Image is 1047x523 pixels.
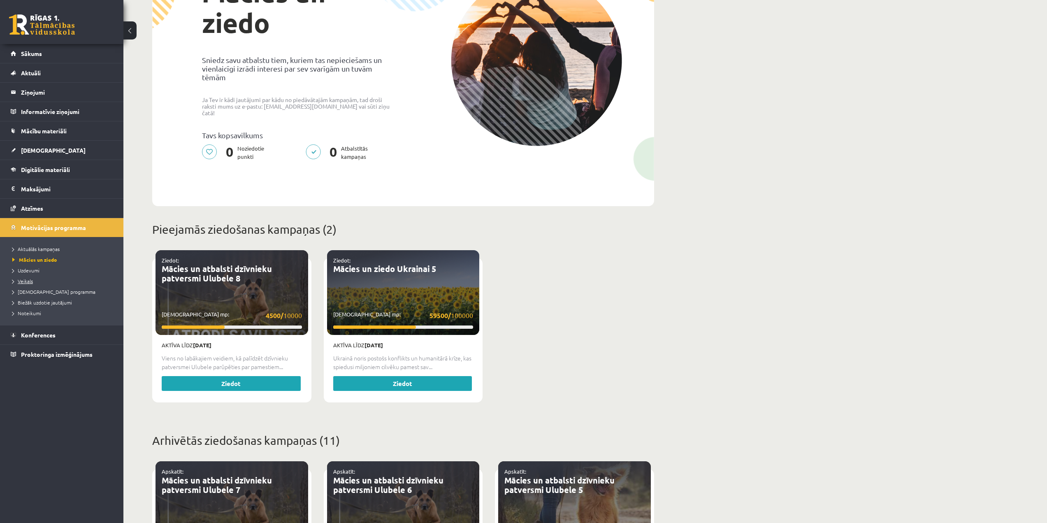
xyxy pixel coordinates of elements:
span: Aktuāli [21,69,41,77]
a: [DEMOGRAPHIC_DATA] programma [12,288,115,295]
a: Informatīvie ziņojumi [11,102,113,121]
span: Atzīmes [21,205,43,212]
a: Apskatīt: [162,468,183,475]
a: Mācies un atbalsti dzīvnieku patversmi Ulubele 8 [162,263,272,284]
p: Pieejamās ziedošanas kampaņas (2) [152,221,654,238]
span: [DEMOGRAPHIC_DATA] programma [12,288,95,295]
a: Sākums [11,44,113,63]
a: Ziedot: [162,257,179,264]
a: Ziedot [162,376,301,391]
p: Aktīva līdz [333,341,474,349]
p: Tavs kopsavilkums [202,131,397,139]
a: Atzīmes [11,199,113,218]
span: Uzdevumi [12,267,39,274]
p: Noziedotie punkti [202,144,269,161]
a: Maksājumi [11,179,113,198]
a: Digitālie materiāli [11,160,113,179]
a: Mācies un ziedo [12,256,115,263]
a: Mācies un atbalsti dzīvnieku patversmi Ulubele 5 [504,475,615,495]
span: Aktuālās kampaņas [12,246,60,252]
a: Ziedot [333,376,472,391]
a: Mācību materiāli [11,121,113,140]
span: 10000 [266,310,302,321]
a: Uzdevumi [12,267,115,274]
p: Aktīva līdz [162,341,302,349]
p: Ja Tev ir kādi jautājumi par kādu no piedāvātajām kampaņām, tad droši raksti mums uz e-pastu: [EM... [202,96,397,116]
a: Aktuālās kampaņas [12,245,115,253]
span: [DEMOGRAPHIC_DATA] [21,146,86,154]
strong: [DATE] [364,342,383,349]
a: Apskatīt: [333,468,355,475]
p: Viens no labākajiem veidiem, kā palīdzēt dzīvnieku patversmei Ulubele parūpēties par pamestiem... [162,354,302,371]
span: Veikals [12,278,33,284]
a: Veikals [12,277,115,285]
p: Ukrainā noris postošs konflikts un humanitārā krīze, kas spiedusi miljoniem cilvēku pamest sav... [333,354,474,371]
p: Sniedz savu atbalstu tiem, kuriem tas nepieciešams un vienlaicīgi izrādi interesi par sev svarīgā... [202,56,397,81]
span: Mācies un ziedo [12,256,57,263]
a: Mācies un atbalsti dzīvnieku patversmi Ulubele 7 [162,475,272,495]
p: Atbalstītās kampaņas [306,144,373,161]
strong: 4500/ [266,311,283,320]
legend: Informatīvie ziņojumi [21,102,113,121]
legend: Ziņojumi [21,83,113,102]
a: Ziedot: [333,257,351,264]
a: Ziņojumi [11,83,113,102]
a: Noteikumi [12,309,115,317]
p: [DEMOGRAPHIC_DATA] mp: [333,310,474,321]
a: Apskatīt: [504,468,526,475]
span: Mācību materiāli [21,127,67,135]
span: Digitālie materiāli [21,166,70,173]
a: Rīgas 1. Tālmācības vidusskola [9,14,75,35]
p: [DEMOGRAPHIC_DATA] mp: [162,310,302,321]
a: Motivācijas programma [11,218,113,237]
strong: [DATE] [193,342,211,349]
a: Konferences [11,325,113,344]
a: Mācies un ziedo Ukrainai 5 [333,263,436,274]
span: Biežāk uzdotie jautājumi [12,299,72,306]
span: 0 [325,144,341,161]
a: Mācies un atbalsti dzīvnieku patversmi Ulubele 6 [333,475,443,495]
strong: 59500/ [429,311,451,320]
span: Konferences [21,331,56,339]
a: [DEMOGRAPHIC_DATA] [11,141,113,160]
span: Sākums [21,50,42,57]
span: Proktoringa izmēģinājums [21,351,93,358]
span: Motivācijas programma [21,224,86,231]
a: Aktuāli [11,63,113,82]
a: Proktoringa izmēģinājums [11,345,113,364]
a: Biežāk uzdotie jautājumi [12,299,115,306]
p: Arhivētās ziedošanas kampaņas (11) [152,432,654,449]
span: 0 [222,144,237,161]
span: Noteikumi [12,310,41,316]
span: 100000 [429,310,473,321]
legend: Maksājumi [21,179,113,198]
